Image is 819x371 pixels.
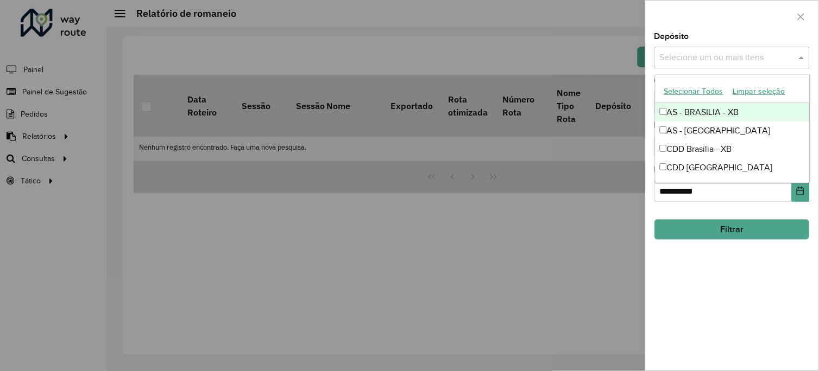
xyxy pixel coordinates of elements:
[656,121,810,140] div: AS - [GEOGRAPHIC_DATA]
[656,158,810,177] div: CDD [GEOGRAPHIC_DATA]
[728,83,790,100] button: Limpar seleção
[656,103,810,121] div: AS - BRASILIA - XB
[654,74,727,87] label: Grupo de Depósito
[654,30,689,43] label: Depósito
[792,180,810,202] button: Choose Date
[655,74,810,183] ng-dropdown-panel: Options list
[654,219,810,240] button: Filtrar
[656,140,810,158] div: CDD Brasilia - XB
[659,83,728,100] button: Selecionar Todos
